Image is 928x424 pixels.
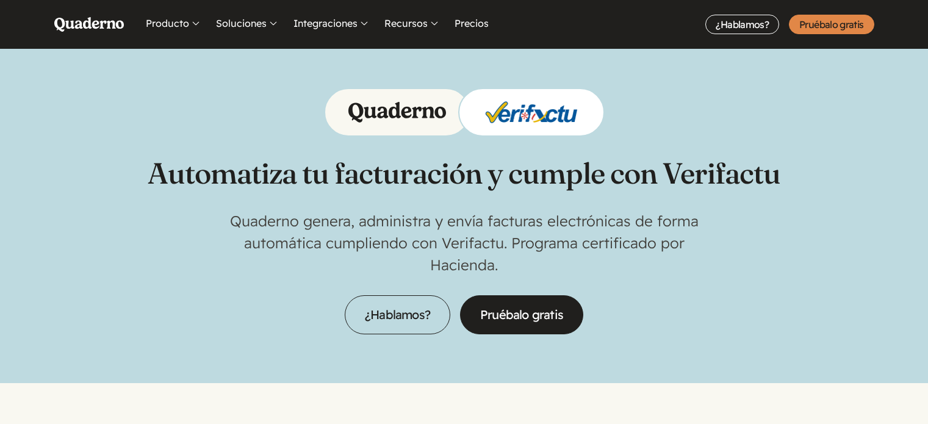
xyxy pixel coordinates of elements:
[345,295,450,334] a: ¿Hablamos?
[460,295,583,334] a: Pruébalo gratis
[348,102,446,123] img: Logo of Quaderno
[705,15,779,34] a: ¿Hablamos?
[483,98,580,127] img: Logo of Verifactu
[148,156,780,190] h1: Automatiza tu facturación y cumple con Verifactu
[220,210,708,276] p: Quaderno genera, administra y envía facturas electrónicas de forma automática cumpliendo con Veri...
[789,15,874,34] a: Pruébalo gratis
